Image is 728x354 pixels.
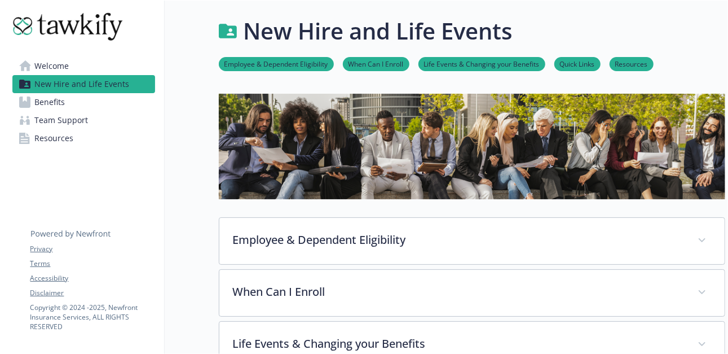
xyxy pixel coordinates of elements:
[12,111,155,129] a: Team Support
[35,93,65,111] span: Benefits
[418,58,545,69] a: Life Events & Changing your Benefits
[219,58,334,69] a: Employee & Dependent Eligibility
[233,283,684,300] p: When Can I Enroll
[30,259,155,269] a: Terms
[12,129,155,147] a: Resources
[12,57,155,75] a: Welcome
[30,303,155,331] p: Copyright © 2024 - 2025 , Newfront Insurance Services, ALL RIGHTS RESERVED
[35,57,69,75] span: Welcome
[30,288,155,298] a: Disclaimer
[233,335,684,352] p: Life Events & Changing your Benefits
[12,75,155,93] a: New Hire and Life Events
[219,94,725,199] img: new hire page banner
[35,75,130,93] span: New Hire and Life Events
[35,111,89,129] span: Team Support
[554,58,601,69] a: Quick Links
[610,58,654,69] a: Resources
[233,231,684,248] p: Employee & Dependent Eligibility
[30,273,155,283] a: Accessibility
[219,270,725,316] div: When Can I Enroll
[219,218,725,264] div: Employee & Dependent Eligibility
[30,244,155,254] a: Privacy
[12,93,155,111] a: Benefits
[244,14,513,48] h1: New Hire and Life Events
[35,129,74,147] span: Resources
[343,58,409,69] a: When Can I Enroll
